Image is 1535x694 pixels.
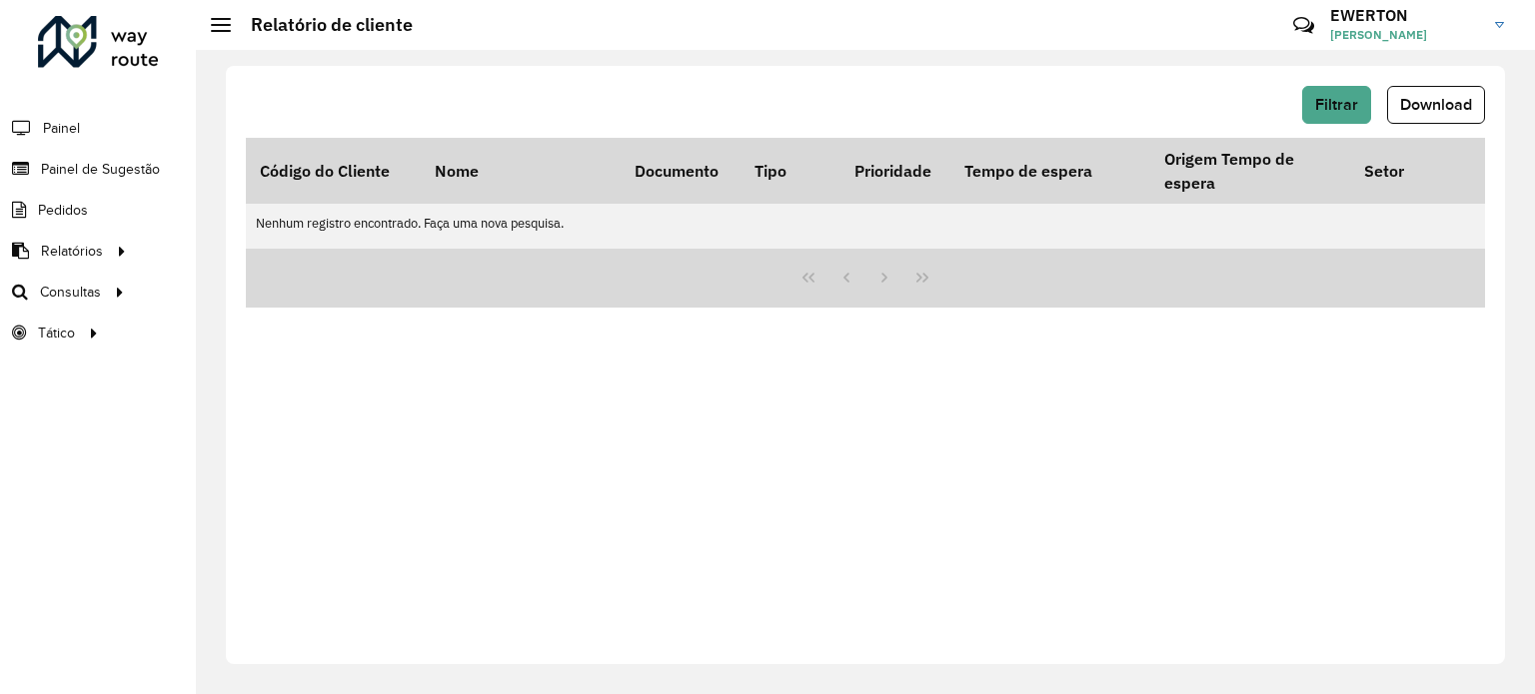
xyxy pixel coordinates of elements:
[1330,6,1480,25] h3: EWERTON
[38,200,88,221] span: Pedidos
[421,138,621,204] th: Nome
[231,14,413,36] h2: Relatório de cliente
[246,138,421,204] th: Código do Cliente
[1150,138,1350,204] th: Origem Tempo de espera
[950,138,1150,204] th: Tempo de espera
[38,323,75,344] span: Tático
[41,241,103,262] span: Relatórios
[43,118,80,139] span: Painel
[1282,4,1325,47] a: Contato Rápido
[1400,96,1472,113] span: Download
[1387,86,1485,124] button: Download
[40,282,101,303] span: Consultas
[1315,96,1358,113] span: Filtrar
[840,138,950,204] th: Prioridade
[41,159,160,180] span: Painel de Sugestão
[621,138,741,204] th: Documento
[1330,26,1480,44] span: [PERSON_NAME]
[1302,86,1371,124] button: Filtrar
[741,138,840,204] th: Tipo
